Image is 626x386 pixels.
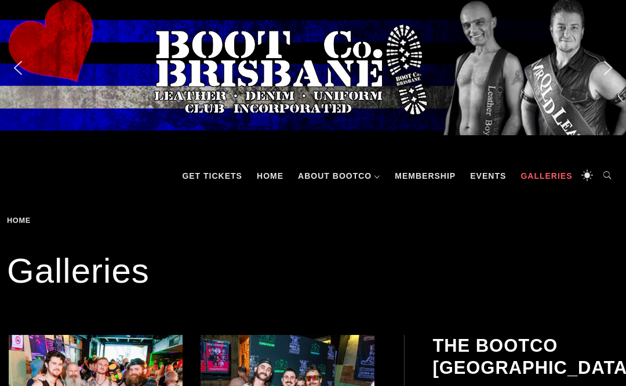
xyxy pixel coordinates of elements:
[251,158,289,193] a: Home
[292,158,386,193] a: About BootCo
[515,158,578,193] a: Galleries
[7,217,97,225] div: Breadcrumbs
[432,335,617,378] h2: The BootCo [GEOGRAPHIC_DATA]
[176,158,248,193] a: GET TICKETS
[389,158,461,193] a: Membership
[599,59,617,77] img: next arrow
[9,59,27,77] img: previous arrow
[464,158,512,193] a: Events
[7,216,35,225] a: Home
[7,248,619,294] h1: Galleries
